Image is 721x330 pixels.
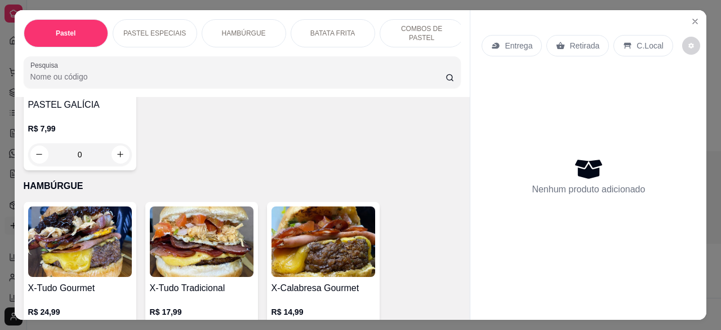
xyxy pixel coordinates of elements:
button: increase-product-quantity [112,146,130,164]
h4: X-Tudo Tradicional [150,281,253,295]
p: R$ 17,99 [150,306,253,318]
input: Pesquisa [30,71,446,82]
p: Nenhum produto adicionado [532,183,645,196]
p: C.Local [637,40,663,51]
label: Pesquisa [30,60,62,70]
p: Retirada [569,40,599,51]
h4: X-Calabresa Gourmet [272,281,375,295]
p: R$ 7,99 [28,123,132,134]
p: Pastel [56,29,75,38]
p: COMBOS DE PASTEL [389,24,455,42]
p: BATATA FRITA [310,29,355,38]
p: PASTEL ESPECIAIS [123,29,186,38]
img: product-image [272,206,375,277]
p: R$ 14,99 [272,306,375,318]
img: product-image [150,206,253,277]
button: decrease-product-quantity [682,37,700,55]
p: HAMBÚRGUE [222,29,266,38]
h4: PASTEL GALÍCIA [28,98,132,112]
p: Entrega [505,40,532,51]
p: HAMBÚRGUE [24,179,461,193]
button: decrease-product-quantity [30,146,48,164]
p: R$ 24,99 [28,306,132,318]
button: Close [686,12,704,30]
h4: X-Tudo Gourmet [28,281,132,295]
img: product-image [28,206,132,277]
